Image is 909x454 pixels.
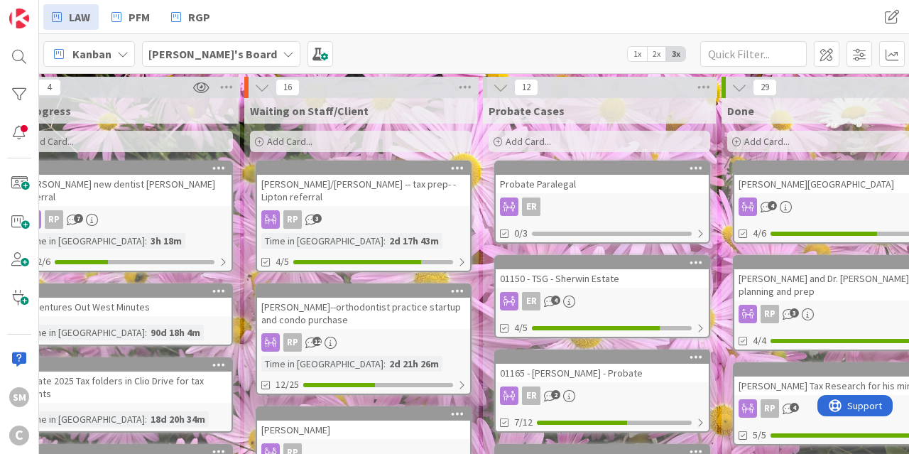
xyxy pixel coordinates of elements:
[188,9,210,26] span: RGP
[23,325,145,340] div: Time in [GEOGRAPHIC_DATA]
[261,356,383,372] div: Time in [GEOGRAPHIC_DATA]
[145,411,147,427] span: :
[514,79,538,96] span: 12
[753,428,766,443] span: 5/5
[276,377,299,392] span: 12/25
[17,357,233,433] a: Create 2025 Tax folders in Clio Drive for tax clientsTime in [GEOGRAPHIC_DATA]:18d 20h 34m
[257,162,470,206] div: [PERSON_NAME]/[PERSON_NAME] -- tax prep- - Lipton referral
[18,285,232,316] div: Adventures Out West Minutes
[250,104,369,118] span: Waiting on Staff/Client
[522,292,540,310] div: ER
[129,9,150,26] span: PFM
[514,320,528,335] span: 4/5
[496,351,709,382] div: 01165 - [PERSON_NAME] - Probate
[489,104,565,118] span: Probate Cases
[257,298,470,329] div: [PERSON_NAME]--orthodontist practice startup and condo purchase
[74,214,83,223] span: 7
[494,255,710,338] a: 01150 - TSG - Sherwin EstateER4/5
[386,356,442,372] div: 2d 21h 26m
[18,175,232,206] div: [PERSON_NAME] new dentist [PERSON_NAME] referral
[18,359,232,403] div: Create 2025 Tax folders in Clio Drive for tax clients
[17,161,233,272] a: [PERSON_NAME] new dentist [PERSON_NAME] referralRPTime in [GEOGRAPHIC_DATA]:3h 18m2/6
[257,285,470,329] div: [PERSON_NAME]--orthodontist practice startup and condo purchase
[267,135,312,148] span: Add Card...
[628,47,647,61] span: 1x
[283,333,302,352] div: RP
[72,45,111,63] span: Kanban
[761,399,779,418] div: RP
[496,387,709,405] div: ER
[768,201,777,210] span: 4
[551,296,560,305] span: 4
[261,233,383,249] div: Time in [GEOGRAPHIC_DATA]
[45,210,63,229] div: RP
[257,421,470,439] div: [PERSON_NAME]
[37,79,61,96] span: 4
[145,233,147,249] span: :
[494,350,710,433] a: 01165 - [PERSON_NAME] - ProbateER7/12
[103,4,158,30] a: PFM
[9,387,29,407] div: SM
[496,175,709,193] div: Probate Paralegal
[790,308,799,318] span: 3
[744,135,790,148] span: Add Card...
[256,283,472,395] a: [PERSON_NAME]--orthodontist practice startup and condo purchaseRPTime in [GEOGRAPHIC_DATA]:2d 21h...
[496,269,709,288] div: 01150 - TSG - Sherwin Estate
[753,333,766,348] span: 4/4
[496,292,709,310] div: ER
[753,226,766,241] span: 4/6
[17,283,233,346] a: Adventures Out West MinutesTime in [GEOGRAPHIC_DATA]:90d 18h 4m
[790,403,799,412] span: 4
[69,9,90,26] span: LAW
[257,408,470,439] div: [PERSON_NAME]
[386,233,442,249] div: 2d 17h 43m
[383,233,386,249] span: :
[18,210,232,229] div: RP
[551,390,560,399] span: 2
[514,415,533,430] span: 7/12
[761,305,779,323] div: RP
[147,411,209,427] div: 18d 20h 34m
[11,104,71,118] span: In Progress
[522,198,540,216] div: ER
[256,161,472,272] a: [PERSON_NAME]/[PERSON_NAME] -- tax prep- - Lipton referralRPTime in [GEOGRAPHIC_DATA]:2d 17h 43m4/5
[522,387,540,405] div: ER
[283,210,302,229] div: RP
[18,372,232,403] div: Create 2025 Tax folders in Clio Drive for tax clients
[163,4,219,30] a: RGP
[30,2,65,19] span: Support
[383,356,386,372] span: :
[506,135,551,148] span: Add Card...
[9,426,29,445] div: C
[312,337,322,346] span: 12
[28,135,74,148] span: Add Card...
[18,298,232,316] div: Adventures Out West Minutes
[276,79,300,96] span: 16
[312,214,322,223] span: 3
[257,210,470,229] div: RP
[145,325,147,340] span: :
[496,256,709,288] div: 01150 - TSG - Sherwin Estate
[666,47,685,61] span: 3x
[257,333,470,352] div: RP
[514,226,528,241] span: 0/3
[700,41,807,67] input: Quick Filter...
[257,175,470,206] div: [PERSON_NAME]/[PERSON_NAME] -- tax prep- - Lipton referral
[496,162,709,193] div: Probate Paralegal
[147,233,185,249] div: 3h 18m
[496,364,709,382] div: 01165 - [PERSON_NAME] - Probate
[276,254,289,269] span: 4/5
[753,79,777,96] span: 29
[23,233,145,249] div: Time in [GEOGRAPHIC_DATA]
[727,104,754,118] span: Done
[496,198,709,216] div: ER
[18,162,232,206] div: [PERSON_NAME] new dentist [PERSON_NAME] referral
[147,325,204,340] div: 90d 18h 4m
[148,47,277,61] b: [PERSON_NAME]'s Board
[23,411,145,427] div: Time in [GEOGRAPHIC_DATA]
[9,9,29,28] img: Visit kanbanzone.com
[37,254,50,269] span: 2/6
[647,47,666,61] span: 2x
[43,4,99,30] a: LAW
[494,161,710,244] a: Probate ParalegalER0/3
